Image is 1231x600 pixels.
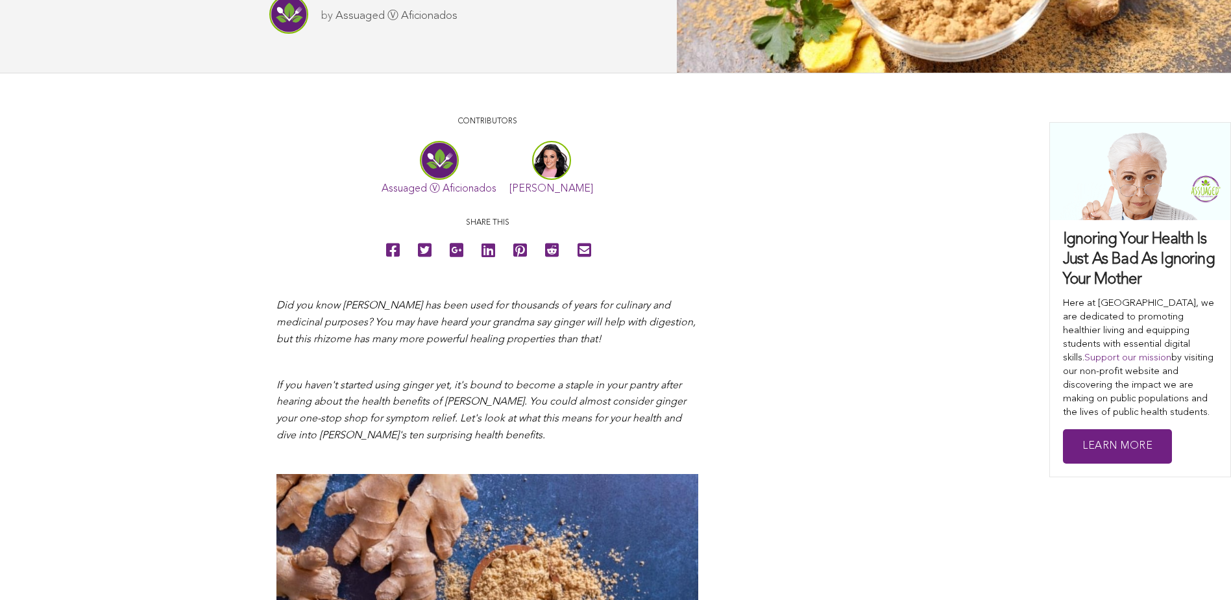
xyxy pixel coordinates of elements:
p: CONTRIBUTORS [276,116,698,128]
iframe: Chat Widget [1166,538,1231,600]
a: Learn More [1063,429,1172,464]
a: Assuaged Ⓥ Aficionados [382,184,496,194]
span: Did you know [PERSON_NAME] has been used for thousands of years for culinary and medicinal purpos... [276,301,696,344]
p: Share this [276,217,698,229]
a: [PERSON_NAME] [509,184,593,194]
a: Assuaged Ⓥ Aficionados [335,10,457,21]
span: by [321,10,333,21]
em: If you haven't started using ginger yet, it's bound to become a staple in your pantry after heari... [276,381,686,441]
